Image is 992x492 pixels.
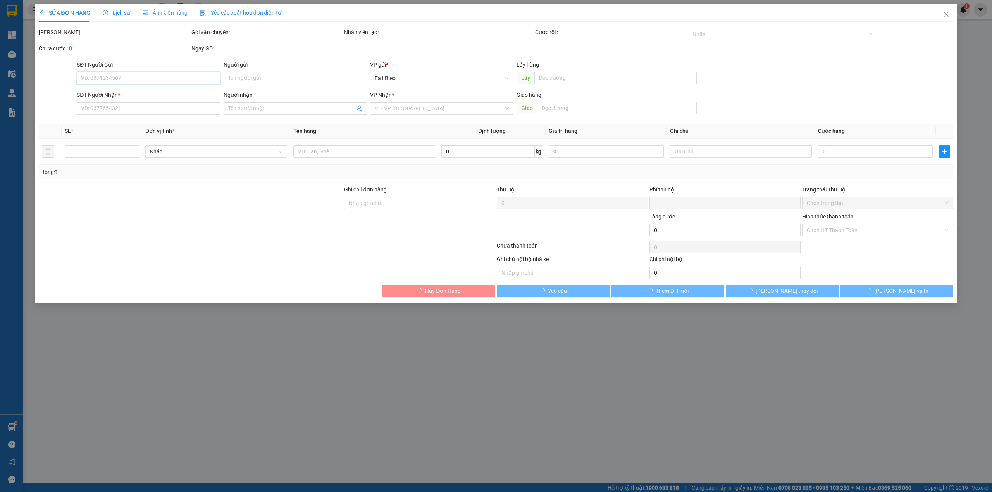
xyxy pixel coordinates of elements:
[375,72,509,84] span: Ea H'Leo
[939,148,950,155] span: plus
[150,146,282,157] span: Khác
[224,91,367,99] div: Người nhận
[42,168,382,176] div: Tổng: 1
[39,44,190,53] div: Chưa cước :
[747,288,756,293] span: loading
[200,10,206,16] img: icon
[143,10,148,15] span: picture
[69,45,72,52] b: 0
[224,60,367,69] div: Người gửi
[539,288,548,293] span: loading
[370,92,392,98] span: VP Nhận
[478,128,506,134] span: Định lượng
[726,285,839,297] button: [PERSON_NAME] thay đổi
[382,285,495,297] button: Hủy Đơn Hàng
[840,285,954,297] button: [PERSON_NAME] và In
[425,287,461,295] span: Hủy Đơn Hàng
[143,10,188,16] span: Ảnh kiện hàng
[517,62,539,68] span: Lấy hàng
[670,145,812,158] input: Ghi Chú
[200,10,282,16] span: Yêu cầu xuất hóa đơn điện tử
[344,197,495,209] input: Ghi chú đơn hàng
[935,4,957,26] button: Close
[497,255,648,267] div: Ghi chú nội bộ nhà xe
[649,185,801,197] div: Phí thu hộ
[356,105,362,112] span: user-add
[807,197,949,209] span: Chọn trạng thái
[548,287,567,295] span: Yêu cầu
[943,11,949,17] span: close
[517,102,537,114] span: Giao
[145,128,174,134] span: Đơn vị tính
[534,72,697,84] input: Dọc đường
[293,128,316,134] span: Tên hàng
[874,287,928,295] span: [PERSON_NAME] và In
[65,128,71,134] span: SL
[417,288,425,293] span: loading
[647,288,656,293] span: loading
[611,285,725,297] button: Thêm ĐH mới
[344,28,534,36] div: Nhân viên tạo:
[103,10,130,16] span: Lịch sử
[370,60,513,69] div: VP gửi
[497,267,648,279] input: Nhập ghi chú
[802,185,953,194] div: Trạng thái Thu Hộ
[866,288,874,293] span: loading
[537,102,697,114] input: Dọc đường
[517,72,534,84] span: Lấy
[497,285,610,297] button: Yêu cầu
[535,145,542,158] span: kg
[549,128,577,134] span: Giá trị hàng
[103,10,108,15] span: clock-circle
[649,213,675,220] span: Tổng cước
[77,91,220,99] div: SĐT Người Nhận
[535,28,686,36] div: Cước rồi :
[756,287,818,295] span: [PERSON_NAME] thay đổi
[42,145,54,158] button: delete
[497,186,515,193] span: Thu Hộ
[517,92,541,98] span: Giao hàng
[191,28,343,36] div: Gói vận chuyển:
[649,255,801,267] div: Chi phí nội bộ
[39,28,190,36] div: [PERSON_NAME]:
[656,287,689,295] span: Thêm ĐH mới
[344,186,387,193] label: Ghi chú đơn hàng
[939,145,950,158] button: plus
[39,10,90,16] span: SỬA ĐƠN HÀNG
[39,10,44,15] span: edit
[496,241,649,255] div: Chưa thanh toán
[77,60,220,69] div: SĐT Người Gửi
[191,44,343,53] div: Ngày GD:
[667,124,815,139] th: Ghi chú
[293,145,435,158] input: VD: Bàn, Ghế
[818,128,845,134] span: Cước hàng
[802,213,854,220] label: Hình thức thanh toán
